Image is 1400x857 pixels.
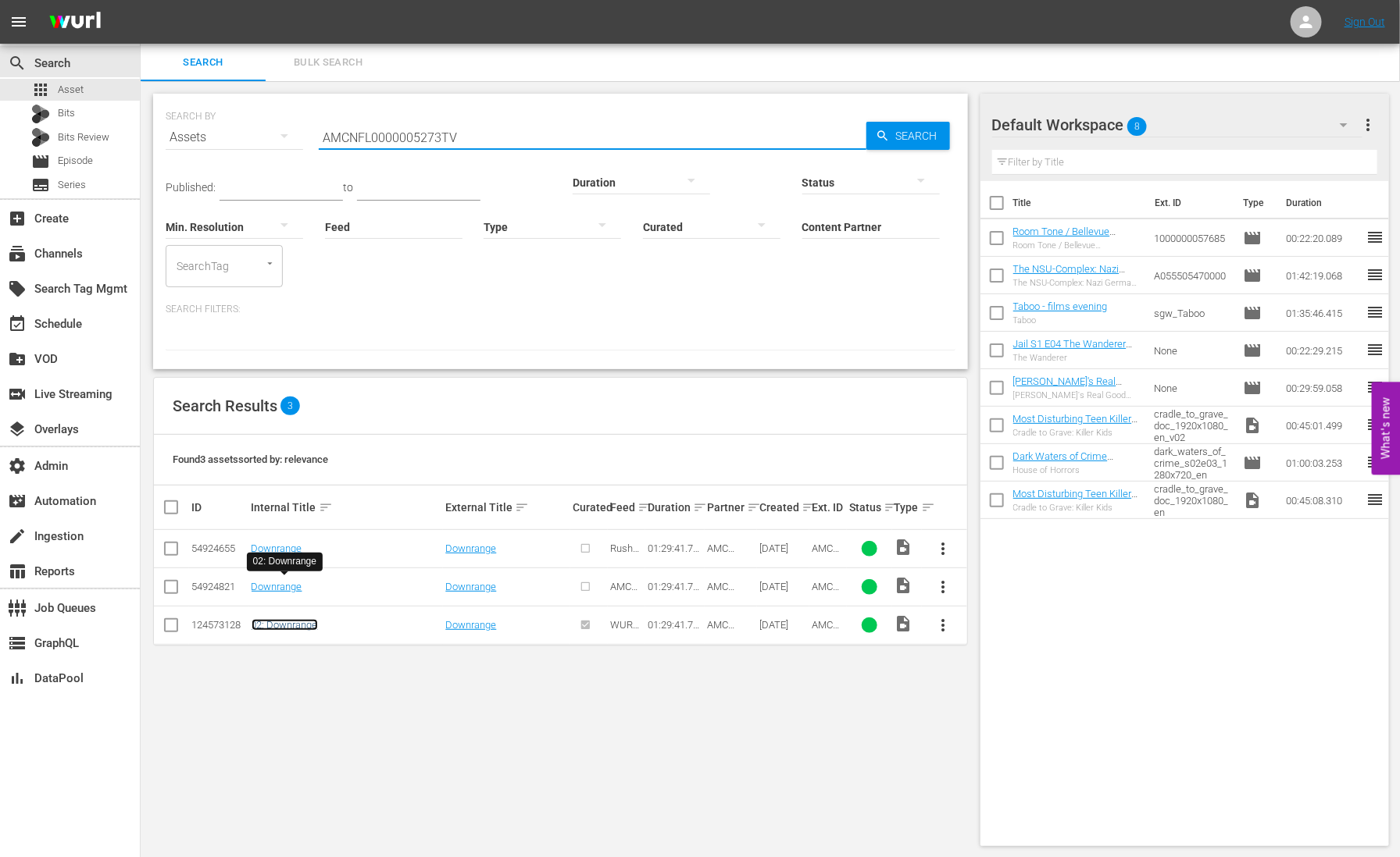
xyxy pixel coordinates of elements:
span: Video [895,538,913,557]
a: Taboo - films evening [1013,300,1108,312]
span: menu [9,12,28,31]
div: Internal Title [252,498,441,517]
span: reorder [1366,340,1384,359]
div: House of Horrors [1013,465,1142,475]
td: None [1148,369,1237,407]
span: Episode [1243,266,1262,285]
a: Most Disturbing Teen Killers Reacting To Insane Sentences [1013,488,1138,523]
span: sort [515,500,529,514]
span: Found 3 assets sorted by: relevance [173,453,328,465]
span: to [343,181,353,194]
div: Partner [707,498,755,517]
a: Most Disturbing Teen Killers Reacting To Insane Sentences [1013,413,1138,448]
div: 02: Downrange [253,555,316,568]
span: Create [8,209,27,228]
span: Episode [31,152,50,171]
div: Bits [31,105,50,123]
div: Feed [610,498,643,517]
span: AMC Presents ([PERSON_NAME] INGEST) [610,581,642,674]
span: reorder [1366,453,1384,471]
span: Bits [58,105,75,121]
span: Video [1243,416,1262,435]
span: more_vert [1359,116,1377,134]
span: Search [8,54,27,73]
div: [DATE] [759,619,807,631]
span: Asset [58,82,84,98]
span: Video [895,614,913,633]
td: 01:00:03.253 [1280,444,1366,482]
td: cradle_to_grave_doc_1920x1080_en_v02 [1148,407,1237,444]
div: Type [895,498,920,517]
span: Schedule [8,315,27,333]
span: Overlays [8,420,27,439]
span: sort [921,500,935,514]
a: Sign Out [1345,16,1385,28]
div: 124573128 [191,619,247,631]
span: Episode [1243,304,1262,322]
span: DataPool [8,669,27,688]
span: Search Results [173,396,277,415]
td: None [1148,332,1237,369]
span: Channels [8,244,27,263]
span: Admin [8,457,27,475]
span: Bulk Search [275,54,381,72]
a: Jail S1 E04 The Wanderer (Roku) [1013,338,1133,361]
a: [PERSON_NAME]'s Real Good Food - Desserts With Benefits [1013,375,1132,411]
span: Reports [8,562,27,581]
a: Downrange [252,581,302,592]
span: reorder [1366,378,1384,396]
button: more_vert [1359,106,1377,144]
a: Room Tone / Bellevue [PERSON_NAME] [1013,226,1116,249]
span: sort [802,500,816,514]
span: reorder [1366,490,1384,509]
a: 02: Downrange [252,619,318,631]
span: Video [1243,491,1262,510]
span: Episode [1243,341,1262,360]
div: 54924655 [191,542,247,554]
button: more_vert [924,530,962,567]
button: Search [866,122,950,150]
div: Ext. ID [812,501,845,514]
button: more_vert [924,568,962,606]
td: A055505470000 [1148,257,1237,294]
span: 3 [280,396,300,415]
a: Dark Waters of Crime S02E03 [1013,450,1114,474]
th: Title [1013,181,1146,225]
span: Episode [1243,229,1262,247]
td: dark_waters_of_crime_s02e03_1280x720_en [1148,444,1237,482]
td: 00:22:29.215 [1280,332,1366,369]
span: Episode [58,153,93,169]
div: External Title [445,498,568,517]
td: 00:45:08.310 [1280,482,1366,519]
span: Search [890,122,950,150]
p: Search Filters: [166,303,955,316]
span: AMCNFL0000005273TV [812,581,840,628]
div: Bits Review [31,128,50,147]
span: more_vert [934,578,952,596]
div: The Wanderer [1013,353,1142,363]
a: The NSU-Complex: Nazi German Underground [1013,263,1126,286]
span: Search [150,54,256,72]
div: Cradle to Grave: Killer Kids [1013,428,1142,438]
span: Series [31,176,50,194]
span: GraphQL [8,634,27,653]
a: Downrange [445,581,496,592]
span: Asset [31,80,50,99]
div: 01:29:41.793 [648,542,703,554]
span: Series [58,177,86,193]
div: [DATE] [759,581,807,592]
span: Job Queues [8,599,27,617]
a: Downrange [445,542,496,554]
td: 00:22:20.089 [1280,219,1366,257]
span: AMC Networks [707,542,749,566]
button: more_vert [924,606,962,644]
img: ans4CAIJ8jUAAAAAAAAAAAAAAAAAAAAAAAAgQb4GAAAAAAAAAAAAAAAAAAAAAAAAJMjXAAAAAAAAAAAAAAAAAAAAAAAAgAT5G... [37,4,112,41]
div: Curated [573,501,605,514]
div: 01:29:41.793 [648,581,703,592]
span: Live Streaming [8,385,27,404]
span: more_vert [934,616,952,635]
span: Bits Review [58,130,109,145]
span: AMC Networks [707,581,749,604]
div: The NSU-Complex: Nazi German Underground [1013,278,1142,288]
div: 01:29:41.793 [648,619,703,631]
